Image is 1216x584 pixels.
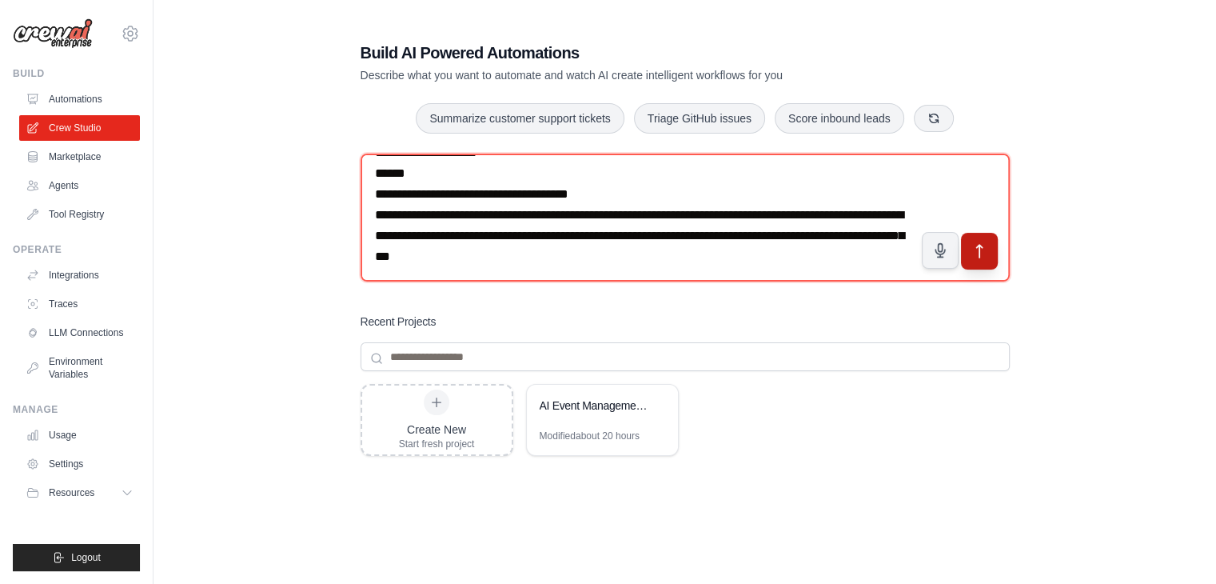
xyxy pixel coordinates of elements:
[914,105,954,132] button: Get new suggestions
[1136,507,1216,584] iframe: Chat Widget
[361,314,437,330] h3: Recent Projects
[19,86,140,112] a: Automations
[361,42,898,64] h1: Build AI Powered Automations
[19,202,140,227] a: Tool Registry
[634,103,765,134] button: Triage GitHub issues
[19,422,140,448] a: Usage
[13,544,140,571] button: Logout
[13,243,140,256] div: Operate
[71,551,101,564] span: Logout
[775,103,904,134] button: Score inbound leads
[540,398,649,414] div: AI Event Management Planner
[19,173,140,198] a: Agents
[19,320,140,346] a: LLM Connections
[19,262,140,288] a: Integrations
[13,67,140,80] div: Build
[19,480,140,506] button: Resources
[19,115,140,141] a: Crew Studio
[361,67,898,83] p: Describe what you want to automate and watch AI create intelligent workflows for you
[19,291,140,317] a: Traces
[399,438,475,450] div: Start fresh project
[19,349,140,387] a: Environment Variables
[416,103,624,134] button: Summarize customer support tickets
[49,486,94,499] span: Resources
[540,430,640,442] div: Modified about 20 hours
[922,232,959,269] button: Click to speak your automation idea
[19,451,140,477] a: Settings
[19,144,140,170] a: Marketplace
[399,422,475,438] div: Create New
[13,18,93,49] img: Logo
[13,403,140,416] div: Manage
